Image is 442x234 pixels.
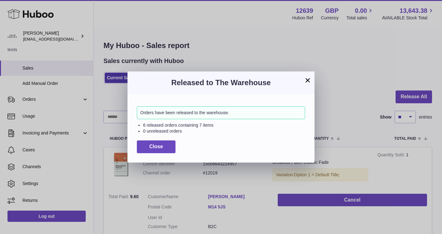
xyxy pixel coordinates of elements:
[143,128,305,134] li: 0 unreleased orders
[137,140,175,153] button: Close
[149,144,163,149] span: Close
[137,106,305,119] div: Orders have been released to the warehouse.
[137,78,305,88] h3: Released to The Warehouse
[304,76,311,84] button: ×
[143,122,305,128] li: 6 released orders containing 7 items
